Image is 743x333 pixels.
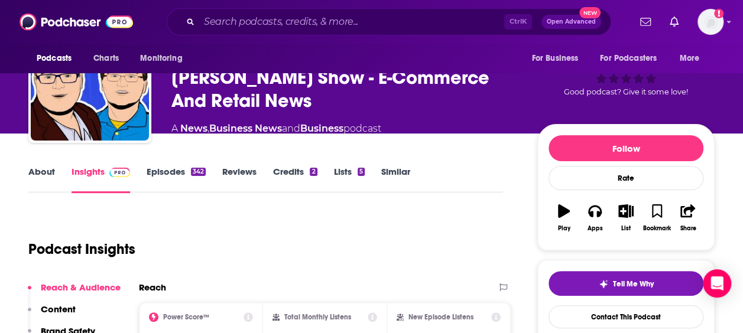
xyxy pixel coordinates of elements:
[199,12,504,31] input: Search podcasts, credits, & more...
[28,47,87,70] button: open menu
[163,313,209,321] h2: Power Score™
[28,303,76,325] button: Content
[599,279,608,289] img: tell me why sparkle
[697,9,723,35] img: User Profile
[714,9,723,18] svg: Add a profile image
[284,313,351,321] h2: Total Monthly Listens
[37,50,72,67] span: Podcasts
[621,225,631,232] div: List
[643,225,671,232] div: Bookmark
[358,168,365,176] div: 5
[531,50,578,67] span: For Business
[673,197,703,239] button: Share
[665,12,683,32] a: Show notifications dropdown
[613,279,654,289] span: Tell Me Why
[207,123,209,134] span: ,
[167,8,611,35] div: Search podcasts, credits, & more...
[282,123,300,134] span: and
[600,50,657,67] span: For Podcasters
[549,166,703,190] div: Rate
[72,166,130,193] a: InsightsPodchaser Pro
[310,168,317,176] div: 2
[28,240,135,258] h1: Podcast Insights
[541,15,601,29] button: Open AdvancedNew
[132,47,197,70] button: open menu
[171,122,381,136] div: A podcast
[680,50,700,67] span: More
[588,225,603,232] div: Apps
[703,269,731,298] div: Open Intercom Messenger
[523,47,593,70] button: open menu
[697,9,723,35] span: Logged in as mindyn
[680,225,696,232] div: Share
[549,197,579,239] button: Play
[191,168,206,176] div: 342
[549,271,703,296] button: tell me why sparkleTell Me Why
[592,47,674,70] button: open menu
[20,11,133,33] img: Podchaser - Follow, Share and Rate Podcasts
[300,123,343,134] a: Business
[140,50,182,67] span: Monitoring
[93,50,119,67] span: Charts
[671,47,715,70] button: open menu
[641,197,672,239] button: Bookmark
[41,303,76,315] p: Content
[31,22,149,141] img: The Jason & Scot Show - E-Commerce And Retail News
[408,313,473,321] h2: New Episode Listens
[28,166,55,193] a: About
[564,87,688,96] span: Good podcast? Give it some love!
[334,166,365,193] a: Lists5
[504,14,532,30] span: Ctrl K
[558,225,570,232] div: Play
[109,168,130,177] img: Podchaser Pro
[697,9,723,35] button: Show profile menu
[180,123,207,134] a: News
[273,166,317,193] a: Credits2
[209,123,282,134] a: Business News
[549,305,703,328] a: Contact This Podcast
[139,282,166,293] h2: Reach
[635,12,656,32] a: Show notifications dropdown
[222,166,257,193] a: Reviews
[41,282,121,293] p: Reach & Audience
[147,166,206,193] a: Episodes342
[86,47,126,70] a: Charts
[549,135,703,161] button: Follow
[28,282,121,303] button: Reach & Audience
[547,19,596,25] span: Open Advanced
[611,197,641,239] button: List
[381,166,410,193] a: Similar
[579,197,610,239] button: Apps
[579,7,601,18] span: New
